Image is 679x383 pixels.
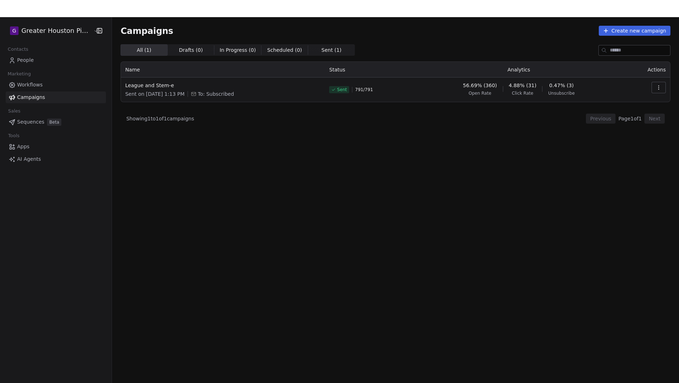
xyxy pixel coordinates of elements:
[6,116,106,128] a: SequencesBeta
[623,62,670,78] th: Actions
[17,81,43,89] span: Workflows
[125,82,321,89] span: League and Stem-e
[21,26,92,35] span: Greater Houston Pickleball
[267,46,302,54] span: Scheduled ( 0 )
[179,46,203,54] span: Drafts ( 0 )
[17,94,45,101] span: Campaigns
[5,130,22,141] span: Tools
[355,87,373,93] span: 791 / 791
[618,115,642,122] span: Page 1 of 1
[12,27,16,34] span: G
[9,25,88,37] button: GGreater Houston Pickleball
[6,54,106,66] a: People
[321,46,341,54] span: Sent ( 1 )
[414,62,623,78] th: Analytics
[509,82,537,89] span: 4.88% (31)
[599,26,670,36] button: Create new campaign
[5,44,31,55] span: Contacts
[337,87,347,93] span: Sent
[47,119,61,126] span: Beta
[126,115,194,122] span: Showing 1 to 1 of 1 campaigns
[549,82,574,89] span: 0.47% (3)
[586,114,616,124] button: Previous
[17,56,34,64] span: People
[548,90,575,96] span: Unsubscribe
[17,155,41,163] span: AI Agents
[325,62,414,78] th: Status
[121,62,325,78] th: Name
[17,118,44,126] span: Sequences
[655,359,672,376] iframe: Intercom live chat
[5,106,24,116] span: Sales
[198,90,234,98] span: To: Subscribed
[125,90,184,98] span: Sent on [DATE] 1:13 PM
[6,141,106,153] a: Apps
[6,91,106,103] a: Campaigns
[220,46,256,54] span: In Progress ( 0 )
[469,90,491,96] span: Open Rate
[5,69,34,79] span: Marketing
[121,26,173,36] span: Campaigns
[17,143,30,150] span: Apps
[644,114,665,124] button: Next
[512,90,533,96] span: Click Rate
[6,79,106,91] a: Workflows
[463,82,497,89] span: 56.69% (360)
[6,153,106,165] a: AI Agents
